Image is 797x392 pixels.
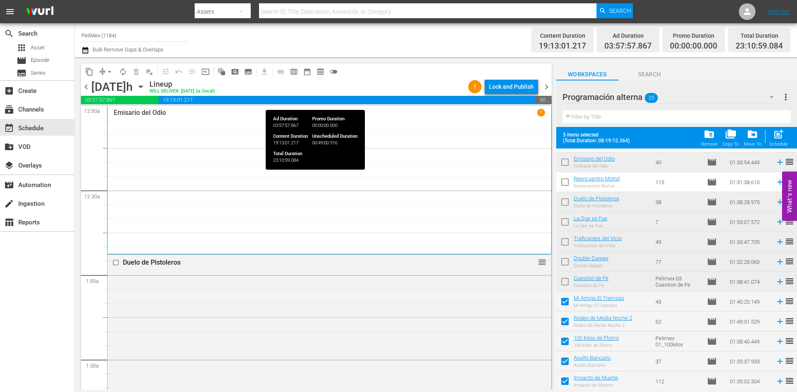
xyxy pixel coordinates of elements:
td: 01:38:28.975 [726,192,772,212]
p: 1 [540,110,543,115]
div: Remove [701,141,718,147]
td: 01:32:28.060 [726,252,772,272]
td: 7 [652,212,704,232]
button: reorder [538,258,546,266]
td: 01:35:02.304 [726,371,772,391]
span: Automation [4,180,14,190]
span: 5 items selected [563,132,633,138]
span: Episode [707,297,717,307]
span: Customize Events [156,63,172,80]
button: Copy To [720,126,741,149]
td: 01:33:47.705 [726,232,772,252]
a: Reencuentro Mortal [574,175,620,182]
span: reorder [538,258,546,267]
div: Content Duration [539,30,586,41]
div: [DATE]h [91,80,133,94]
span: Reports [4,217,14,227]
svg: Add to Schedule [775,297,785,306]
div: Impacto de Muerte [574,382,618,388]
a: La Que se Fue [574,215,607,222]
svg: Add to Schedule [775,178,785,187]
span: reorder [785,236,795,246]
span: playlist_remove_outlined [145,68,154,76]
div: Programación alterna [562,85,782,109]
button: more_vert [781,87,791,107]
span: Series [17,68,27,78]
span: Remove Gaps & Overlaps [96,65,116,78]
svg: Add to Schedule [775,357,785,366]
span: 19:13:01.217 [539,41,586,51]
td: 115 [652,172,704,192]
div: Double Dagger [574,263,609,268]
span: Episode [707,277,717,287]
span: Schedule [4,123,14,133]
span: 00:00:00.000 [670,41,717,51]
div: Asalto Bancario [574,363,611,368]
div: Copy To [723,141,739,147]
td: 43 [652,292,704,312]
span: Move Item To Workspace [741,126,764,149]
span: 1 [468,83,482,90]
div: Duelo de Pistoleros [574,203,619,209]
span: calendar_view_week_outlined [290,68,298,76]
td: 37 [652,351,704,371]
svg: Add to Schedule [775,197,785,207]
span: reorder [785,276,795,286]
span: chevron_left [81,82,91,92]
span: Select an event to delete [130,65,143,78]
div: Promo Duration [670,30,717,41]
span: 03:57:57.867 [604,41,652,51]
span: Copy Lineup [83,65,96,78]
span: Episode [707,197,717,207]
td: 77 [652,252,704,272]
a: Traficantes del Vicio [574,235,622,241]
span: Add to Schedule [767,126,790,149]
span: arrow_drop_down [105,68,114,76]
svg: Add to Schedule [775,237,785,246]
span: 19:13:01.217 [159,96,535,104]
td: 01:35:37.933 [726,351,772,371]
a: Cuestion de Fe [574,275,609,281]
span: Channels [4,105,14,114]
button: Search [597,3,633,18]
span: reorder [785,356,795,366]
a: Asalto Bancario [574,355,611,361]
td: 01:33:54.443 [726,152,772,172]
td: Pelimex 03 Cuestion de Fe [652,272,704,292]
span: Episode [707,177,717,187]
svg: Add to Schedule [775,217,785,226]
div: Reencuentro Mortal [574,183,620,189]
span: Episode [707,336,717,346]
div: 100 Kilos de Plomo [574,343,619,348]
img: ans4CAIJ8jUAAAAAAAAAAAAAAAAAAAAAAAAgQb4GAAAAAAAAAAAAAAAAAAAAAAAAJMjXAAAAAAAAAAAAAAAAAAAAAAAAgAT5G... [20,2,60,22]
div: Mi Amigo El Trampas [574,303,624,308]
span: Loop Content [116,65,130,78]
span: reorder [785,336,795,346]
div: Emisario del Odio [574,163,615,169]
button: Lock and Publish [485,79,538,94]
div: Rodeo de Media Noche 2 [574,323,632,328]
span: Refresh All Search Blocks [212,63,228,80]
svg: Add to Schedule [775,377,785,386]
span: preview_outlined [316,68,325,76]
span: reorder [785,217,795,226]
span: Copy Item To Workspace [720,126,741,149]
span: 23:10:59.084 [736,41,783,51]
span: input [201,68,210,76]
span: toggle_off [330,68,338,76]
span: Update Metadata from Key Asset [199,65,212,78]
span: Asset [17,43,27,53]
td: 01:49:31.529 [726,312,772,331]
span: date_range_outlined [303,68,311,76]
span: (Total Duration: 08:19:12.364) [563,138,633,144]
td: 01:40:20.149 [726,292,772,312]
div: Move To [744,141,761,147]
span: pageview_outlined [231,68,239,76]
div: Duelo de Pistoleros [123,258,505,266]
a: Sign Out [768,8,789,15]
span: Overlays [4,161,14,170]
span: 03:57:57.867 [81,96,159,104]
span: Bulk Remove Gaps & Overlaps [91,46,164,53]
a: Emisario del Odio [574,156,615,162]
svg: Add to Schedule [775,337,785,346]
